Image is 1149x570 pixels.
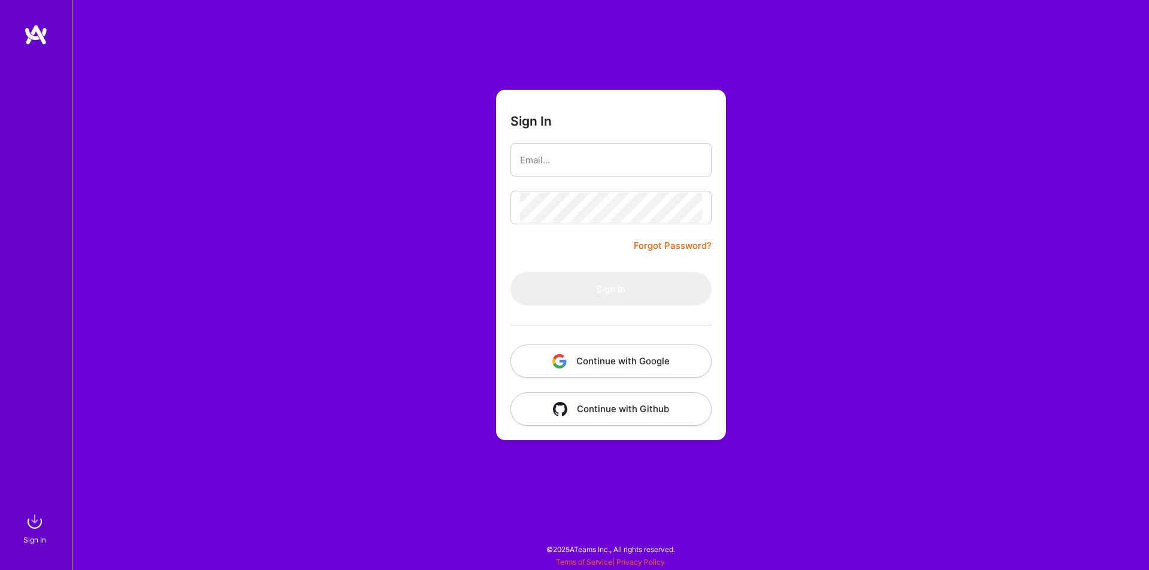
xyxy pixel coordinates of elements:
[552,354,567,368] img: icon
[616,557,665,566] a: Privacy Policy
[510,114,552,129] h3: Sign In
[23,534,46,546] div: Sign In
[72,534,1149,564] div: © 2025 ATeams Inc., All rights reserved.
[510,272,712,306] button: Sign In
[553,402,567,416] img: icon
[520,145,702,175] input: Email...
[510,345,712,378] button: Continue with Google
[634,239,712,253] a: Forgot Password?
[24,24,48,45] img: logo
[556,557,665,566] span: |
[23,510,47,534] img: sign in
[25,510,47,546] a: sign inSign In
[556,557,612,566] a: Terms of Service
[510,392,712,426] button: Continue with Github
